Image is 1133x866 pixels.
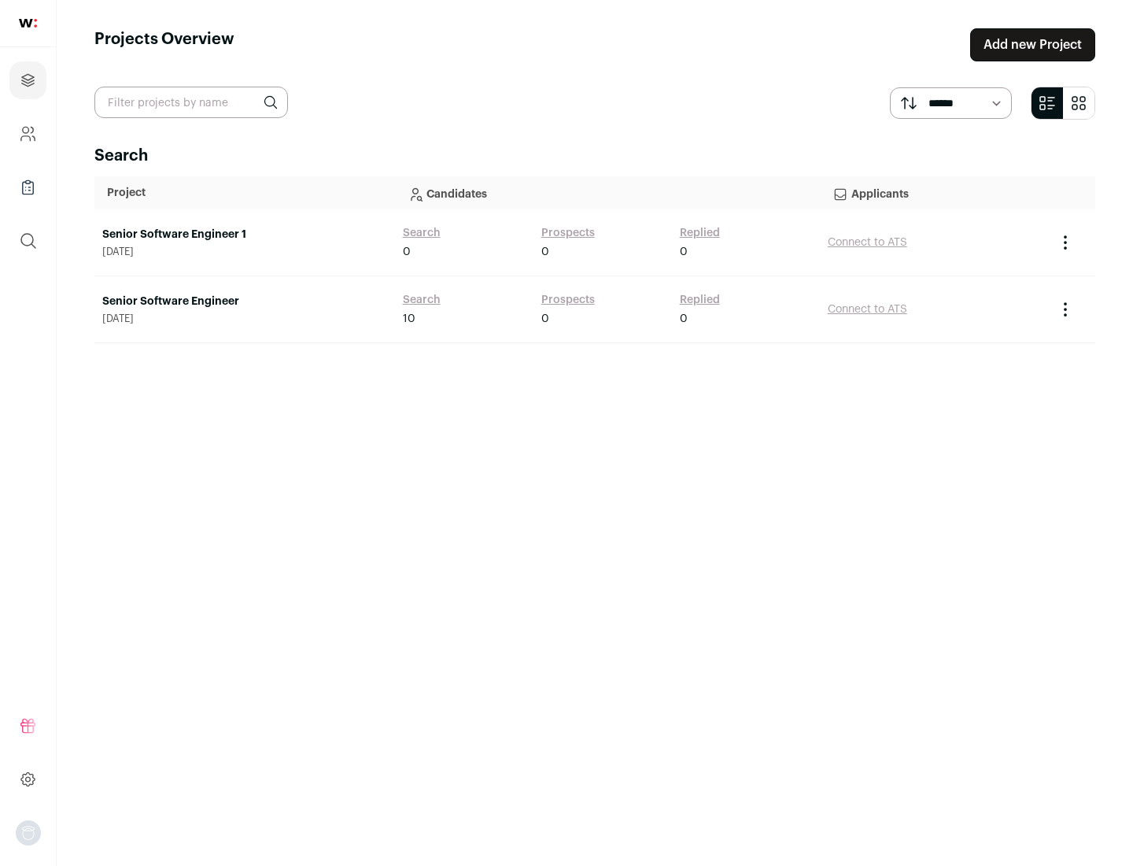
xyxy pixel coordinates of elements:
[94,28,234,61] h1: Projects Overview
[1056,300,1075,319] button: Project Actions
[9,61,46,99] a: Projects
[102,246,387,258] span: [DATE]
[832,177,1035,209] p: Applicants
[16,820,41,846] button: Open dropdown
[680,244,688,260] span: 0
[16,820,41,846] img: nopic.png
[9,115,46,153] a: Company and ATS Settings
[19,19,37,28] img: wellfound-shorthand-0d5821cbd27db2630d0214b213865d53afaa358527fdda9d0ea32b1df1b89c2c.svg
[102,294,387,309] a: Senior Software Engineer
[828,304,907,315] a: Connect to ATS
[1056,233,1075,252] button: Project Actions
[408,177,807,209] p: Candidates
[107,185,382,201] p: Project
[403,244,411,260] span: 0
[403,292,441,308] a: Search
[403,225,441,241] a: Search
[970,28,1095,61] a: Add new Project
[680,225,720,241] a: Replied
[541,311,549,327] span: 0
[541,225,595,241] a: Prospects
[680,311,688,327] span: 0
[94,87,288,118] input: Filter projects by name
[102,227,387,242] a: Senior Software Engineer 1
[828,237,907,248] a: Connect to ATS
[403,311,415,327] span: 10
[9,168,46,206] a: Company Lists
[102,313,387,325] span: [DATE]
[680,292,720,308] a: Replied
[541,292,595,308] a: Prospects
[94,145,1095,167] h2: Search
[541,244,549,260] span: 0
